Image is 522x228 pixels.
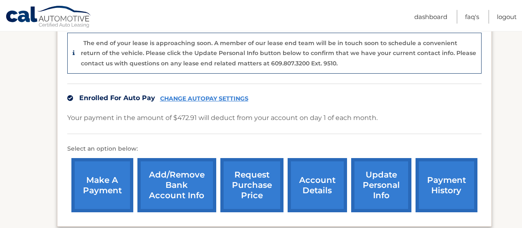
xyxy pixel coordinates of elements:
a: Dashboard [414,10,447,24]
a: Cal Automotive [5,5,92,29]
a: CHANGE AUTOPAY SETTINGS [160,95,248,102]
a: payment history [416,158,477,212]
a: Logout [497,10,517,24]
p: Select an option below: [67,144,482,154]
span: Enrolled For Auto Pay [79,94,155,102]
p: Your payment in the amount of $472.91 will deduct from your account on day 1 of each month. [67,112,378,124]
a: account details [288,158,347,212]
img: check.svg [67,95,73,101]
a: make a payment [71,158,133,212]
a: request purchase price [220,158,283,212]
a: Add/Remove bank account info [137,158,216,212]
a: update personal info [351,158,411,212]
p: The end of your lease is approaching soon. A member of our lease end team will be in touch soon t... [81,39,476,67]
a: FAQ's [465,10,479,24]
